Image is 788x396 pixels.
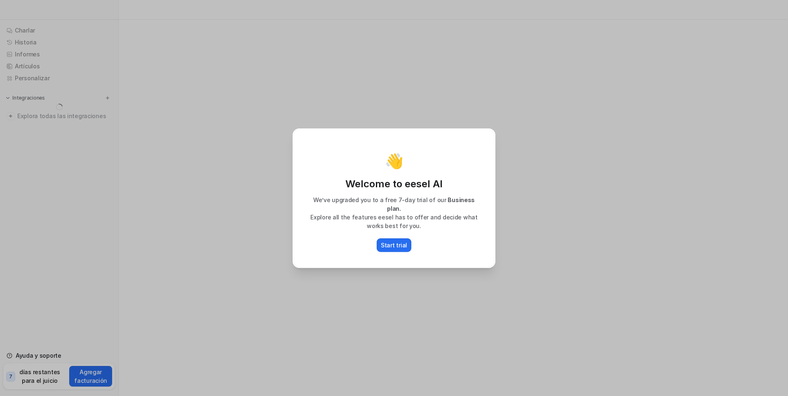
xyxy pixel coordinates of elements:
[302,213,486,230] p: Explore all the features eesel has to offer and decide what works best for you.
[377,238,411,252] button: Start trial
[302,196,486,213] p: We’ve upgraded you to a free 7-day trial of our
[385,153,403,169] p: 👋
[302,177,486,191] p: Welcome to eesel AI
[381,241,407,249] p: Start trial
